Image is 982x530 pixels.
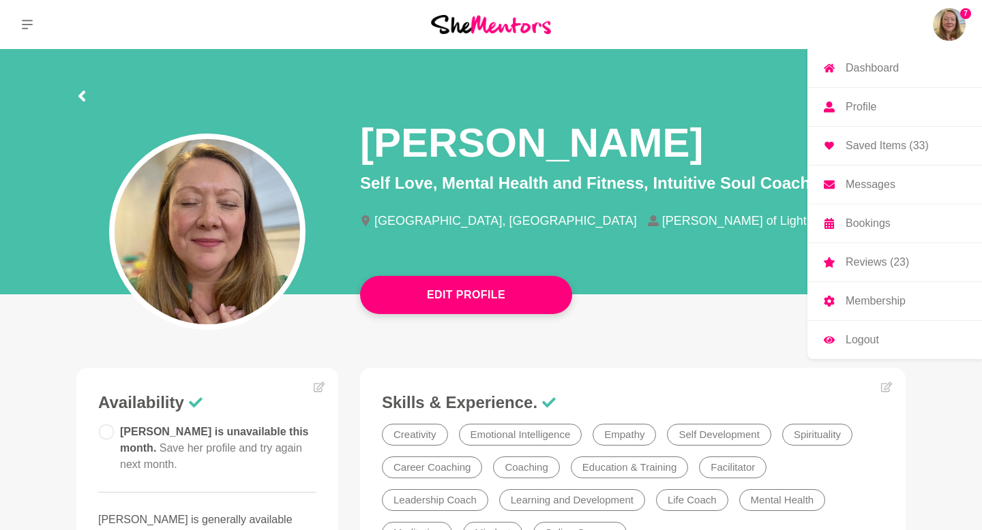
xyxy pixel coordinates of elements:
[648,215,873,227] li: [PERSON_NAME] of Light Coaching
[360,215,648,227] li: [GEOGRAPHIC_DATA], [GEOGRAPHIC_DATA]
[807,204,982,243] a: Bookings
[807,243,982,281] a: Reviews (23)
[933,8,966,41] img: Tammy McCann
[120,442,302,470] span: Save her profile and try again next month.
[846,296,906,307] p: Membership
[846,102,876,112] p: Profile
[960,8,971,19] span: 7
[807,49,982,87] a: Dashboard
[360,171,906,196] p: Self Love, Mental Health and Fitness, Intuitive Soul Coach
[933,8,966,41] a: Tammy McCann7DashboardProfileSaved Items (33)MessagesBookingsReviews (23)MembershipLogout
[807,88,982,126] a: Profile
[846,334,879,345] p: Logout
[360,276,572,314] button: Edit Profile
[807,166,982,204] a: Messages
[846,63,899,74] p: Dashboard
[846,218,891,229] p: Bookings
[98,392,316,413] h3: Availability
[846,257,909,268] p: Reviews (23)
[382,392,884,413] h3: Skills & Experience.
[846,179,895,190] p: Messages
[360,117,703,168] h1: [PERSON_NAME]
[120,426,309,470] span: [PERSON_NAME] is unavailable this month.
[807,127,982,165] a: Saved Items (33)
[431,15,551,33] img: She Mentors Logo
[846,140,929,151] p: Saved Items (33)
